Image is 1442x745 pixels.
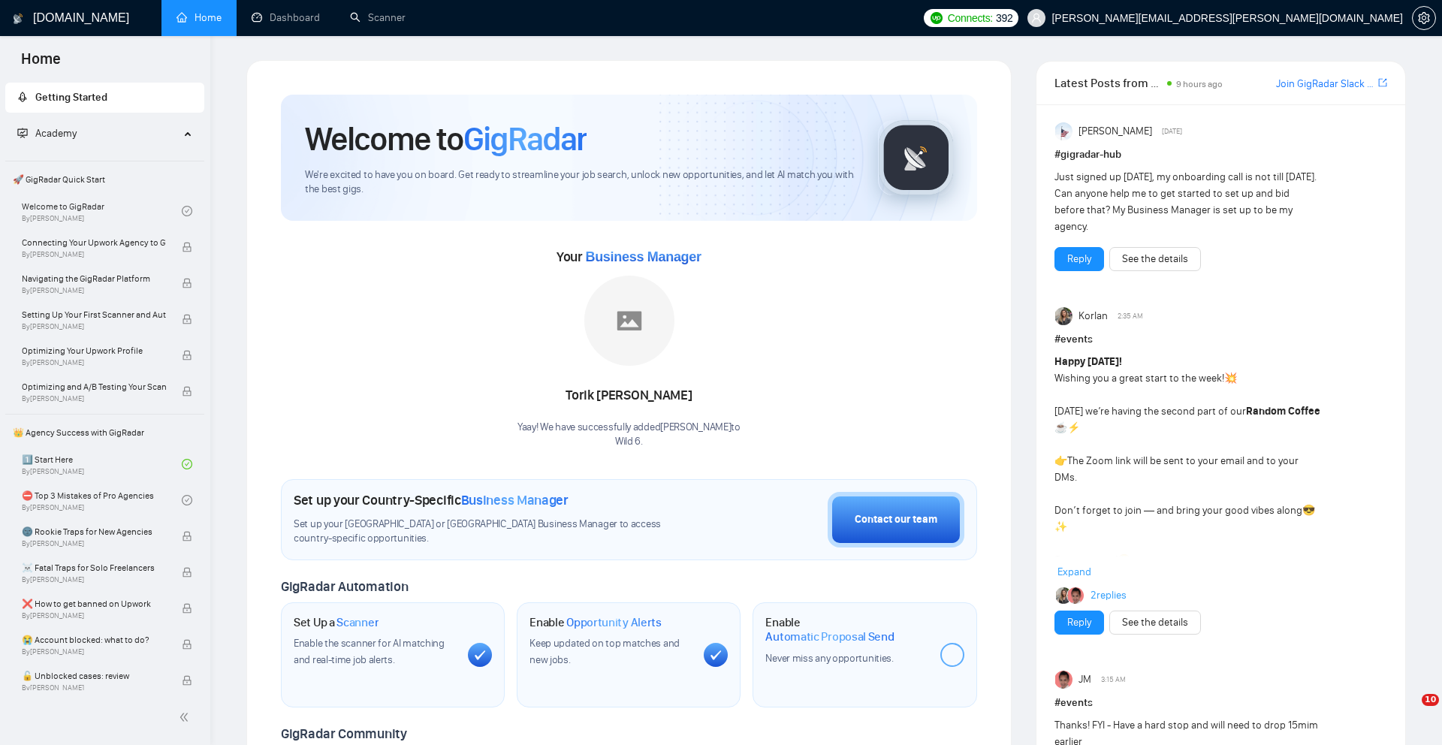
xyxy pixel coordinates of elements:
[22,539,166,548] span: By [PERSON_NAME]
[22,195,182,228] a: Welcome to GigRadarBy[PERSON_NAME]
[1391,694,1427,730] iframe: Intercom live chat
[1101,673,1126,686] span: 3:15 AM
[182,675,192,686] span: lock
[1054,169,1321,235] div: Just signed up [DATE], my onboarding call is not till [DATE]. Can anyone help me to get started t...
[35,127,77,140] span: Academy
[517,435,741,449] p: Wild 6 .
[1054,454,1067,467] span: 👉
[1054,355,1122,368] strong: Happy [DATE]!
[1031,13,1042,23] span: user
[22,575,166,584] span: By [PERSON_NAME]
[1056,587,1072,604] img: Korlan
[252,11,320,24] a: dashboardDashboard
[1122,251,1188,267] a: See the details
[1067,421,1080,434] span: ⚡
[566,615,662,630] span: Opportunity Alerts
[9,48,73,80] span: Home
[305,119,587,159] h1: Welcome to
[996,10,1012,26] span: 392
[22,484,182,517] a: ⛔ Top 3 Mistakes of Pro AgenciesBy[PERSON_NAME]
[1055,307,1073,325] img: Korlan
[22,394,166,403] span: By [PERSON_NAME]
[1055,122,1073,140] img: Anisuzzaman Khan
[1413,12,1435,24] span: setting
[13,7,23,31] img: logo
[182,639,192,650] span: lock
[1054,247,1104,271] button: Reply
[529,615,662,630] h1: Enable
[22,668,166,683] span: 🔓 Unblocked cases: review
[1078,123,1152,140] span: [PERSON_NAME]
[1054,354,1321,602] div: Wishing you a great start to the week! [DATE] we’re having the second part of our The Zoom link w...
[182,603,192,614] span: lock
[182,386,192,397] span: lock
[5,83,204,113] li: Getting Started
[182,531,192,541] span: lock
[182,314,192,324] span: lock
[463,119,587,159] span: GigRadar
[1054,520,1067,533] span: ✨
[22,683,166,692] span: By [PERSON_NAME]
[1057,566,1091,578] span: Expand
[828,492,964,547] button: Contact our team
[22,647,166,656] span: By [PERSON_NAME]
[1246,405,1320,418] strong: Random Coffee
[1067,251,1091,267] a: Reply
[22,560,166,575] span: ☠️ Fatal Traps for Solo Freelancers
[22,524,166,539] span: 🌚 Rookie Traps for New Agencies
[17,128,28,138] span: fund-projection-screen
[1054,146,1387,163] h1: # gigradar-hub
[948,10,993,26] span: Connects:
[22,448,182,481] a: 1️⃣ Start HereBy[PERSON_NAME]
[7,164,203,195] span: 🚀 GigRadar Quick Start
[22,286,166,295] span: By [PERSON_NAME]
[1422,694,1439,706] span: 10
[1302,504,1315,517] span: 😎
[182,495,192,505] span: check-circle
[350,11,406,24] a: searchScanner
[17,92,28,102] span: rocket
[35,91,107,104] span: Getting Started
[22,271,166,286] span: Navigating the GigRadar Platform
[22,611,166,620] span: By [PERSON_NAME]
[1122,614,1188,631] a: See the details
[517,421,741,449] div: Yaay! We have successfully added [PERSON_NAME] to
[765,629,894,644] span: Automatic Proposal Send
[22,235,166,250] span: Connecting Your Upwork Agency to GigRadar
[281,725,407,742] span: GigRadar Community
[1109,611,1201,635] button: See the details
[1067,614,1091,631] a: Reply
[765,652,893,665] span: Never miss any opportunities.
[182,459,192,469] span: check-circle
[176,11,222,24] a: homeHome
[22,343,166,358] span: Optimizing Your Upwork Profile
[1068,587,1085,604] img: JM
[22,307,166,322] span: Setting Up Your First Scanner and Auto-Bidder
[1118,553,1130,566] span: ☺️
[182,242,192,252] span: lock
[557,249,701,265] span: Your
[182,278,192,288] span: lock
[22,596,166,611] span: ❌ How to get banned on Upwork
[1054,695,1387,711] h1: # events
[1054,74,1163,92] span: Latest Posts from the GigRadar Community
[1378,76,1387,90] a: export
[305,168,854,197] span: We're excited to have you on board. Get ready to streamline your job search, unlock new opportuni...
[7,418,203,448] span: 👑 Agency Success with GigRadar
[1378,77,1387,89] span: export
[22,379,166,394] span: Optimizing and A/B Testing Your Scanner for Better Results
[1162,125,1182,138] span: [DATE]
[1109,247,1201,271] button: See the details
[1054,331,1387,348] h1: # events
[1118,309,1143,323] span: 2:35 AM
[22,250,166,259] span: By [PERSON_NAME]
[879,120,954,195] img: gigradar-logo.png
[22,632,166,647] span: 😭 Account blocked: what to do?
[22,358,166,367] span: By [PERSON_NAME]
[517,383,741,409] div: Torik [PERSON_NAME]
[294,492,569,508] h1: Set up your Country-Specific
[1412,12,1436,24] a: setting
[182,350,192,360] span: lock
[182,206,192,216] span: check-circle
[294,637,445,666] span: Enable the scanner for AI matching and real-time job alerts.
